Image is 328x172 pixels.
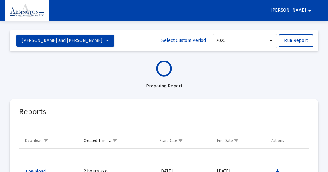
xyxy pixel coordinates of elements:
td: Column End Date [213,133,267,148]
div: Preparing Report [10,77,318,89]
td: Column Download [19,133,79,148]
button: [PERSON_NAME] [263,4,321,17]
button: [PERSON_NAME] and [PERSON_NAME] [16,35,114,47]
div: Download [25,138,43,143]
div: Actions [271,138,284,143]
div: Start Date [160,138,177,143]
span: Select Custom Period [161,38,206,43]
span: Show filter options for column 'Start Date' [178,138,183,143]
div: End Date [217,138,233,143]
td: Column Actions [267,133,309,148]
span: [PERSON_NAME] [271,8,306,13]
span: 2025 [216,38,225,43]
span: [PERSON_NAME] and [PERSON_NAME] [22,38,102,43]
td: Column Created Time [79,133,155,148]
td: Column Start Date [155,133,213,148]
div: Created Time [84,138,107,143]
span: Show filter options for column 'Created Time' [112,138,117,143]
img: Dashboard [10,4,44,17]
button: Run Report [279,34,313,47]
mat-icon: arrow_drop_down [306,4,314,17]
span: Show filter options for column 'Download' [44,138,48,143]
span: Run Report [284,38,308,43]
mat-card-title: Reports [19,109,46,115]
span: Show filter options for column 'End Date' [234,138,239,143]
